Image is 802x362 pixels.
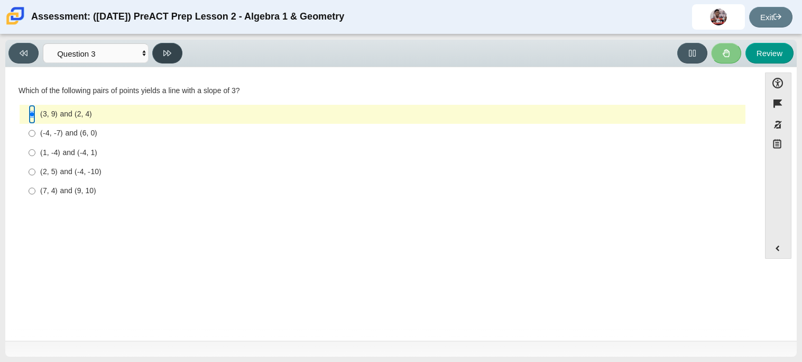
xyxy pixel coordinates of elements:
[765,73,791,93] button: Open Accessibility Menu
[40,186,741,196] div: (7, 4) and (9, 10)
[766,238,791,258] button: Expand menu. Displays the button labels.
[765,135,791,157] button: Notepad
[749,7,792,28] a: Exit
[4,5,26,27] img: Carmen School of Science & Technology
[711,43,741,64] button: Raise Your Hand
[40,128,741,139] div: (-4, -7) and (6, 0)
[710,8,727,25] img: milton.brookshire.mzoSXR
[31,4,344,30] div: Assessment: ([DATE]) PreACT Prep Lesson 2 - Algebra 1 & Geometry
[19,86,746,96] div: Which of the following pairs of points yields a line with a slope of 3?
[765,114,791,135] button: Toggle response masking
[40,109,741,120] div: (3, 9) and (2, 4)
[40,167,741,177] div: (2, 5) and (-4, -10)
[11,73,754,337] div: Assessment items
[745,43,794,64] button: Review
[4,20,26,29] a: Carmen School of Science & Technology
[40,148,741,158] div: (1, -4) and (-4, 1)
[765,93,791,114] button: Flag item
